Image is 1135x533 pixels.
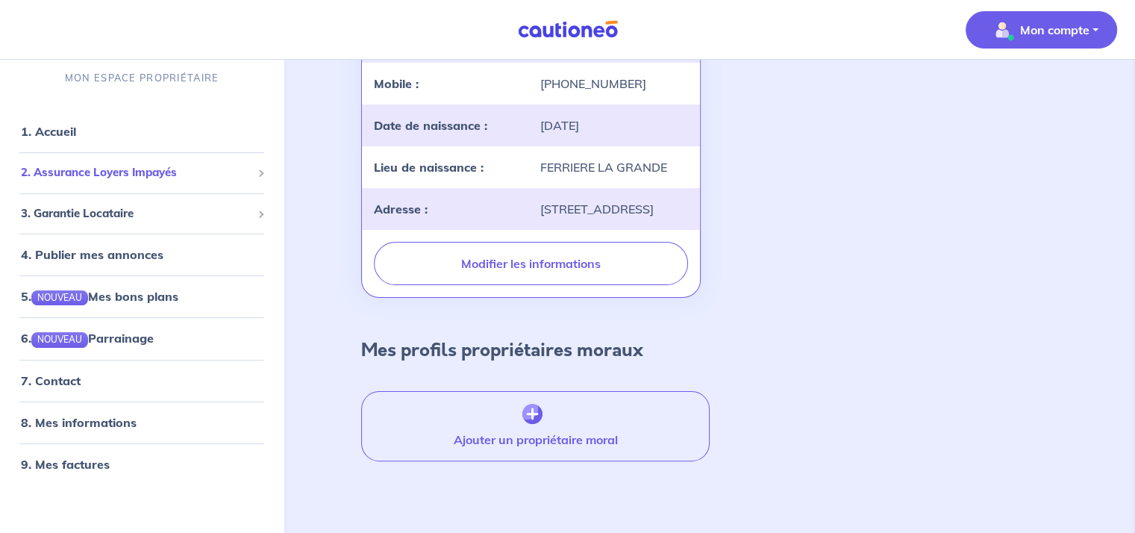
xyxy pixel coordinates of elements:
[65,71,219,85] p: MON ESPACE PROPRIÉTAIRE
[6,449,278,479] div: 9. Mes factures
[6,240,278,269] div: 4. Publier mes annonces
[966,11,1117,49] button: illu_account_valid_menu.svgMon compte
[374,118,487,133] strong: Date de naissance :
[522,404,543,425] img: createProprietor
[21,124,76,139] a: 1. Accueil
[531,75,696,93] div: [PHONE_NUMBER]
[6,158,278,187] div: 2. Assurance Loyers Impayés
[374,202,428,216] strong: Adresse :
[21,289,178,304] a: 5.NOUVEAUMes bons plans
[512,20,624,39] img: Cautioneo
[374,242,687,285] button: Modifier les informations
[531,116,696,134] div: [DATE]
[6,116,278,146] div: 1. Accueil
[6,281,278,311] div: 5.NOUVEAUMes bons plans
[990,18,1014,42] img: illu_account_valid_menu.svg
[531,158,696,176] div: FERRIERE LA GRANDE
[361,391,709,461] button: Ajouter un propriétaire moral
[6,366,278,396] div: 7. Contact
[6,323,278,353] div: 6.NOUVEAUParrainage
[21,164,251,181] span: 2. Assurance Loyers Impayés
[21,247,163,262] a: 4. Publier mes annonces
[21,331,154,346] a: 6.NOUVEAUParrainage
[21,205,251,222] span: 3. Garantie Locataire
[531,200,696,218] div: [STREET_ADDRESS]
[21,415,137,430] a: 8. Mes informations
[374,160,484,175] strong: Lieu de naissance :
[361,340,643,361] h4: Mes profils propriétaires moraux
[6,199,278,228] div: 3. Garantie Locataire
[21,457,110,472] a: 9. Mes factures
[21,373,81,388] a: 7. Contact
[374,76,419,91] strong: Mobile :
[6,408,278,437] div: 8. Mes informations
[1020,21,1089,39] p: Mon compte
